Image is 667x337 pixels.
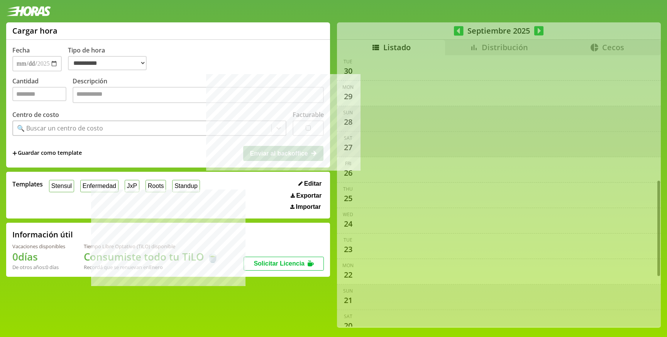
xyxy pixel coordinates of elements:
input: Cantidad [12,87,66,101]
button: Exportar [288,192,324,200]
h1: Consumiste todo tu TiLO 🍵 [84,250,219,264]
div: Vacaciones disponibles [12,243,65,250]
span: + [12,149,17,157]
h1: 0 días [12,250,65,264]
label: Centro de costo [12,110,59,119]
button: Enfermedad [80,180,119,192]
div: 🔍 Buscar un centro de costo [17,124,103,132]
b: Enero [149,264,163,271]
label: Descripción [73,77,324,105]
textarea: Descripción [73,87,324,103]
button: Solicitar Licencia [244,257,324,271]
span: Exportar [296,192,322,199]
button: Roots [146,180,166,192]
button: Standup [172,180,200,192]
div: Tiempo Libre Optativo (TiLO) disponible [84,243,219,250]
button: Editar [296,180,324,188]
span: Templates [12,180,43,188]
span: +Guardar como template [12,149,82,157]
button: JxP [125,180,139,192]
h1: Cargar hora [12,25,58,36]
label: Tipo de hora [68,46,153,71]
label: Fecha [12,46,30,54]
select: Tipo de hora [68,56,147,70]
label: Facturable [293,110,324,119]
button: Stensul [49,180,74,192]
span: Solicitar Licencia [254,260,305,267]
div: De otros años: 0 días [12,264,65,271]
span: Editar [304,180,322,187]
label: Cantidad [12,77,73,105]
div: Recordá que se renuevan en [84,264,219,271]
span: Importar [296,203,321,210]
img: logotipo [6,6,51,16]
h2: Información útil [12,229,73,240]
